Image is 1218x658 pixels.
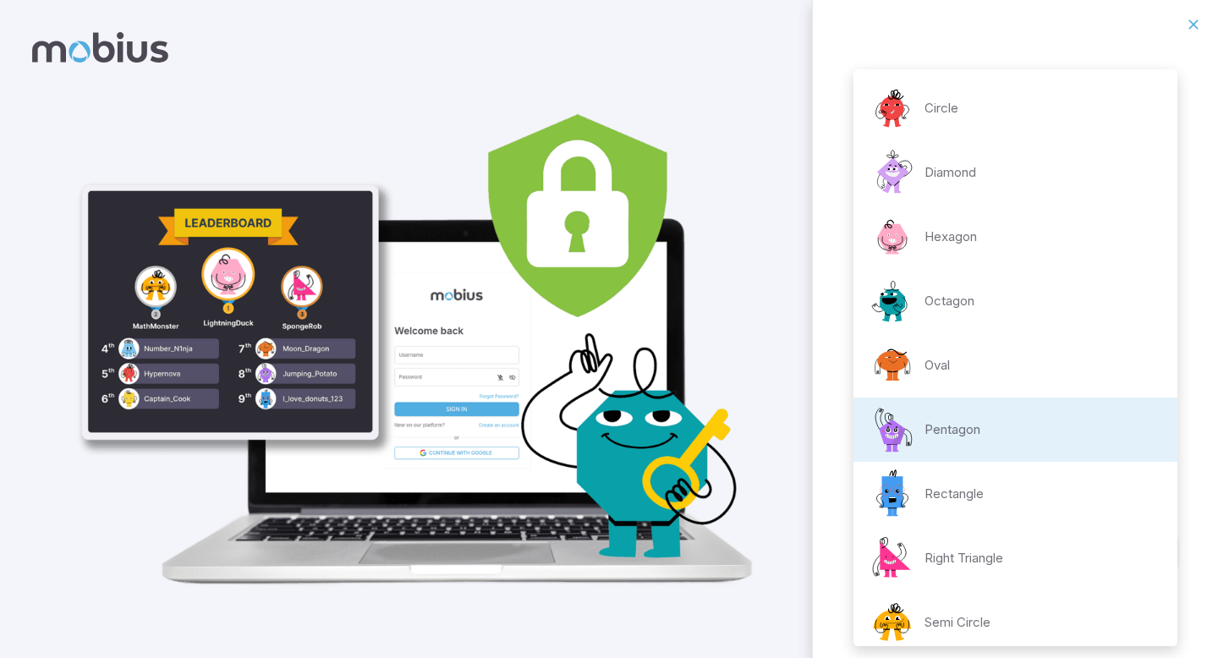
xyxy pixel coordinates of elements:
p: Hexagon [924,228,977,246]
img: right-triangle.svg [867,533,918,584]
p: Oval [924,356,950,375]
p: Diamond [924,163,976,182]
img: pentagon.svg [867,404,918,455]
img: oval.svg [867,340,918,391]
img: octagon.svg [867,276,918,326]
img: circle.svg [867,83,918,134]
img: rectangle.svg [867,469,918,519]
img: diamond.svg [867,147,918,198]
p: Rectangle [924,485,984,503]
p: Semi Circle [924,613,990,632]
img: semi-circle.svg [867,597,918,648]
p: Octagon [924,292,974,310]
p: Circle [924,99,958,118]
p: Pentagon [924,420,980,439]
p: Right Triangle [924,549,1003,568]
img: hexagon.svg [867,211,918,262]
